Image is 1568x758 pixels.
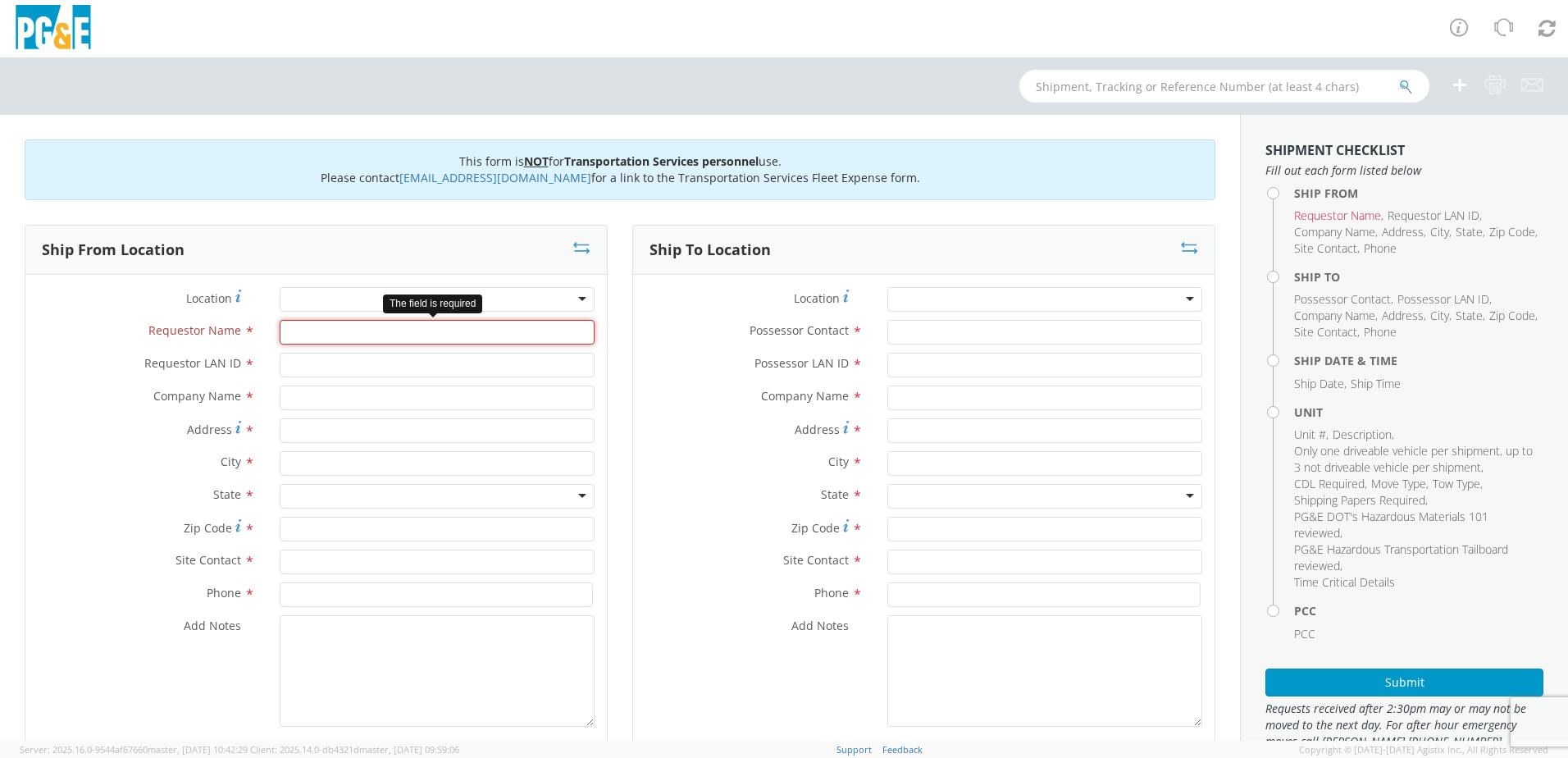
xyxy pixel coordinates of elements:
span: State [1456,308,1483,323]
li: , [1294,376,1347,392]
span: PG&E Hazardous Transportation Tailboard reviewed [1294,541,1508,573]
li: , [1294,324,1360,340]
span: Zip Code [184,520,232,536]
span: Requestor Name [148,322,241,338]
span: Tow Type [1433,476,1480,491]
span: Requestor LAN ID [144,355,241,371]
span: Address [187,422,232,437]
span: Copyright © [DATE]-[DATE] Agistix Inc., All Rights Reserved [1299,743,1548,756]
li: , [1430,224,1452,240]
span: City [221,454,241,469]
span: Add Notes [184,618,241,633]
li: , [1456,224,1485,240]
span: City [1430,308,1449,323]
span: Description [1333,427,1392,442]
a: [EMAIL_ADDRESS][DOMAIN_NAME] [399,170,591,185]
li: , [1382,224,1426,240]
li: , [1294,476,1367,492]
span: Ship Time [1351,376,1401,391]
span: Phone [1364,240,1397,256]
li: , [1294,308,1378,324]
li: , [1333,427,1394,443]
u: NOT [524,153,549,169]
span: Zip Code [1489,308,1535,323]
span: PCC [1294,626,1315,642]
span: Move Type [1371,476,1426,491]
span: State [821,486,849,502]
span: Site Contact [175,552,241,568]
span: Site Contact [1294,240,1357,256]
span: City [1430,224,1449,240]
span: CDL Required [1294,476,1365,491]
span: Requestor LAN ID [1388,208,1479,223]
a: Feedback [882,743,923,756]
li: , [1397,291,1492,308]
h3: Ship From Location [42,242,185,258]
span: Requests received after 2:30pm may or may not be moved to the next day. For after hour emergency ... [1265,701,1543,750]
li: , [1294,427,1329,443]
li: , [1382,308,1426,324]
span: Phone [814,585,849,600]
span: Location [186,290,232,306]
li: , [1433,476,1483,492]
li: , [1294,240,1360,257]
li: , [1294,443,1539,476]
h4: PCC [1294,605,1543,617]
span: Address [1382,224,1424,240]
span: Possessor Contact [1294,291,1391,307]
li: , [1430,308,1452,324]
button: Submit [1265,669,1543,696]
span: Company Name [153,388,241,404]
h4: Ship Date & Time [1294,354,1543,367]
li: , [1294,492,1428,509]
input: Shipment, Tracking or Reference Number (at least 4 chars) [1019,70,1429,103]
span: master, [DATE] 10:42:29 [148,743,248,756]
span: Only one driveable vehicle per shipment, up to 3 not driveable vehicle per shipment [1294,443,1533,475]
span: Location [794,290,840,306]
h3: Ship To Location [650,242,771,258]
b: Transportation Services personnel [564,153,759,169]
span: State [1456,224,1483,240]
span: Address [795,422,840,437]
span: Company Name [1294,308,1375,323]
li: , [1489,308,1538,324]
span: Company Name [1294,224,1375,240]
span: Requestor Name [1294,208,1381,223]
span: Fill out each form listed below [1265,162,1543,179]
li: , [1294,224,1378,240]
span: City [828,454,849,469]
span: Time Critical Details [1294,574,1395,590]
span: Site Contact [1294,324,1357,340]
span: Phone [207,585,241,600]
span: Zip Code [791,520,840,536]
h4: Ship To [1294,271,1543,283]
div: This form is for use. Please contact for a link to the Transportation Services Fleet Expense form. [25,139,1215,200]
span: Site Contact [783,552,849,568]
li: , [1489,224,1538,240]
span: Possessor Contact [750,322,849,338]
li: , [1456,308,1485,324]
span: Phone [1364,324,1397,340]
div: The field is required [383,295,482,313]
li: , [1294,509,1539,541]
span: Add Notes [791,618,849,633]
li: , [1294,208,1383,224]
span: master, [DATE] 09:59:06 [359,743,459,756]
li: , [1371,476,1429,492]
span: Zip Code [1489,224,1535,240]
span: Server: 2025.16.0-9544af67660 [20,743,248,756]
span: State [213,486,241,502]
span: Unit # [1294,427,1326,442]
h4: Unit [1294,406,1543,418]
span: Possessor LAN ID [1397,291,1489,307]
a: Support [836,743,872,756]
li: , [1388,208,1482,224]
span: Shipping Papers Required [1294,492,1425,508]
li: , [1294,291,1393,308]
li: , [1294,541,1539,574]
span: Ship Date [1294,376,1344,391]
strong: Shipment Checklist [1265,141,1405,159]
span: Address [1382,308,1424,323]
h4: Ship From [1294,187,1543,199]
span: Company Name [761,388,849,404]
